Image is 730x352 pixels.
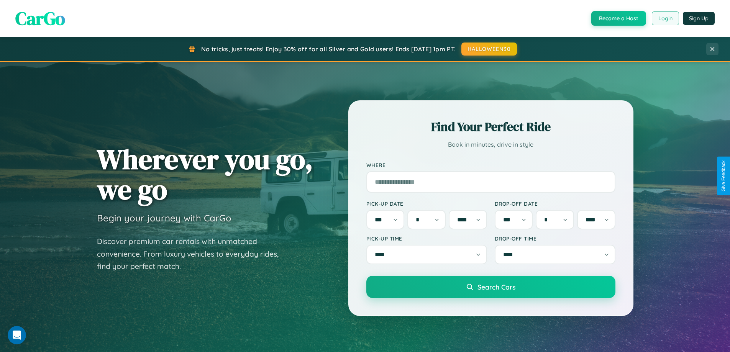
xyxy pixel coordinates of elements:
[591,11,646,26] button: Become a Host
[721,160,726,192] div: Give Feedback
[97,212,231,224] h3: Begin your journey with CarGo
[97,144,313,205] h1: Wherever you go, we go
[366,235,487,242] label: Pick-up Time
[652,11,679,25] button: Login
[366,139,615,150] p: Book in minutes, drive in style
[495,235,615,242] label: Drop-off Time
[201,45,456,53] span: No tricks, just treats! Enjoy 30% off for all Silver and Gold users! Ends [DATE] 1pm PT.
[15,6,65,31] span: CarGo
[366,276,615,298] button: Search Cars
[366,118,615,135] h2: Find Your Perfect Ride
[477,283,515,291] span: Search Cars
[97,235,289,273] p: Discover premium car rentals with unmatched convenience. From luxury vehicles to everyday rides, ...
[495,200,615,207] label: Drop-off Date
[366,200,487,207] label: Pick-up Date
[461,43,517,56] button: HALLOWEEN30
[8,326,26,344] iframe: Intercom live chat
[366,162,615,168] label: Where
[683,12,715,25] button: Sign Up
